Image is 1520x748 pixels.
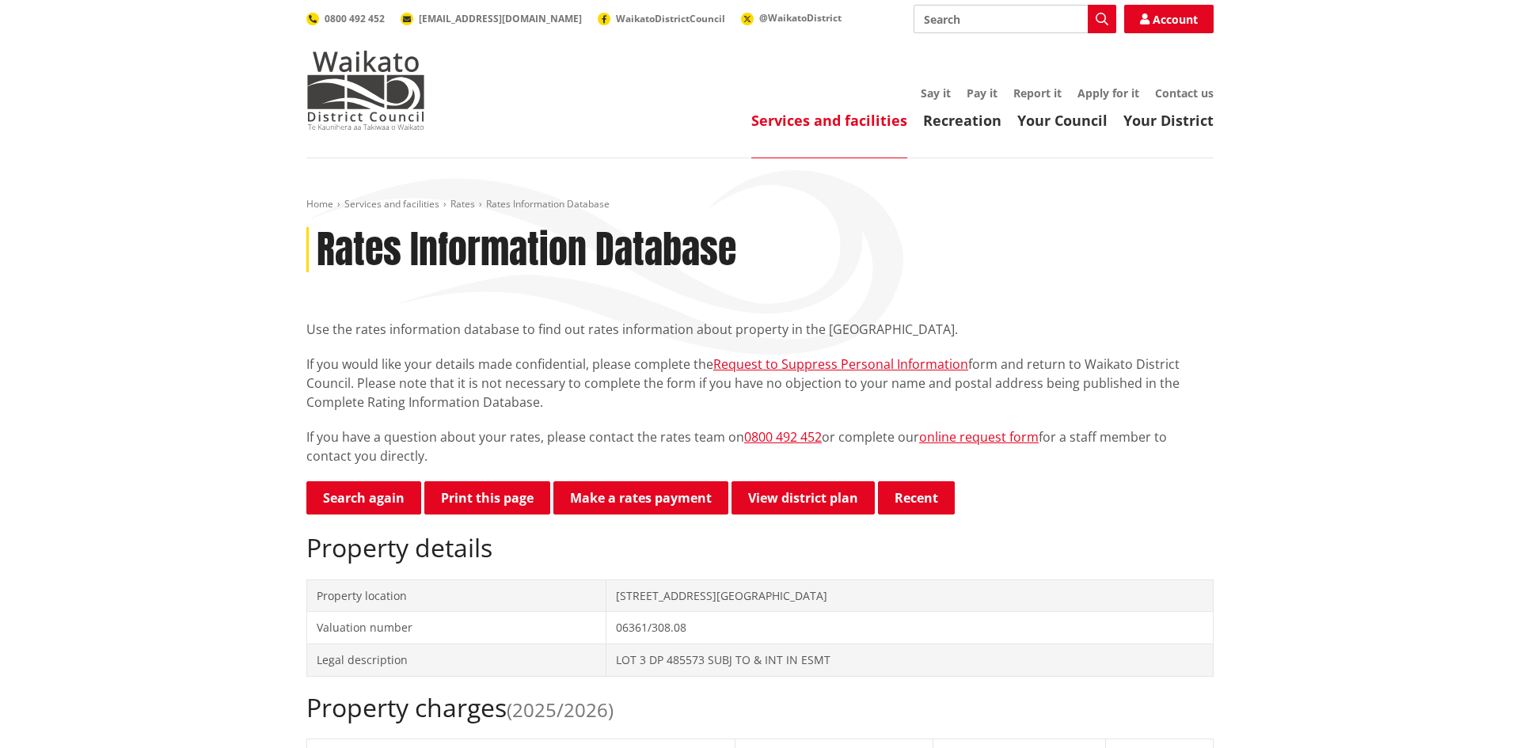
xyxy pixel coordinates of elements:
[486,197,610,211] span: Rates Information Database
[713,355,968,373] a: Request to Suppress Personal Information
[1077,85,1139,101] a: Apply for it
[606,579,1214,612] td: [STREET_ADDRESS][GEOGRAPHIC_DATA]
[306,12,385,25] a: 0800 492 452
[307,579,606,612] td: Property location
[317,227,736,273] h1: Rates Information Database
[306,197,333,211] a: Home
[598,12,725,25] a: WaikatoDistrictCouncil
[306,320,1214,339] p: Use the rates information database to find out rates information about property in the [GEOGRAPHI...
[424,481,550,514] button: Print this page
[731,481,875,514] a: View district plan
[306,51,425,130] img: Waikato District Council - Te Kaunihera aa Takiwaa o Waikato
[1017,111,1108,130] a: Your Council
[919,428,1039,446] a: online request form
[606,644,1214,676] td: LOT 3 DP 485573 SUBJ TO & INT IN ESMT
[744,428,822,446] a: 0800 492 452
[307,644,606,676] td: Legal description
[325,12,385,25] span: 0800 492 452
[306,481,421,514] a: Search again
[751,111,907,130] a: Services and facilities
[450,197,475,211] a: Rates
[306,198,1214,211] nav: breadcrumb
[606,612,1214,644] td: 06361/308.08
[306,355,1214,412] p: If you would like your details made confidential, please complete the form and return to Waikato ...
[344,197,439,211] a: Services and facilities
[1123,111,1214,130] a: Your District
[759,11,842,25] span: @WaikatoDistrict
[878,481,955,514] button: Recent
[307,612,606,644] td: Valuation number
[1124,5,1214,33] a: Account
[306,533,1214,563] h2: Property details
[419,12,582,25] span: [EMAIL_ADDRESS][DOMAIN_NAME]
[553,481,728,514] a: Make a rates payment
[967,85,997,101] a: Pay it
[507,697,614,723] span: (2025/2026)
[401,12,582,25] a: [EMAIL_ADDRESS][DOMAIN_NAME]
[306,427,1214,465] p: If you have a question about your rates, please contact the rates team on or complete our for a s...
[923,111,1001,130] a: Recreation
[1013,85,1062,101] a: Report it
[616,12,725,25] span: WaikatoDistrictCouncil
[741,11,842,25] a: @WaikatoDistrict
[1155,85,1214,101] a: Contact us
[306,693,1214,723] h2: Property charges
[921,85,951,101] a: Say it
[914,5,1116,33] input: Search input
